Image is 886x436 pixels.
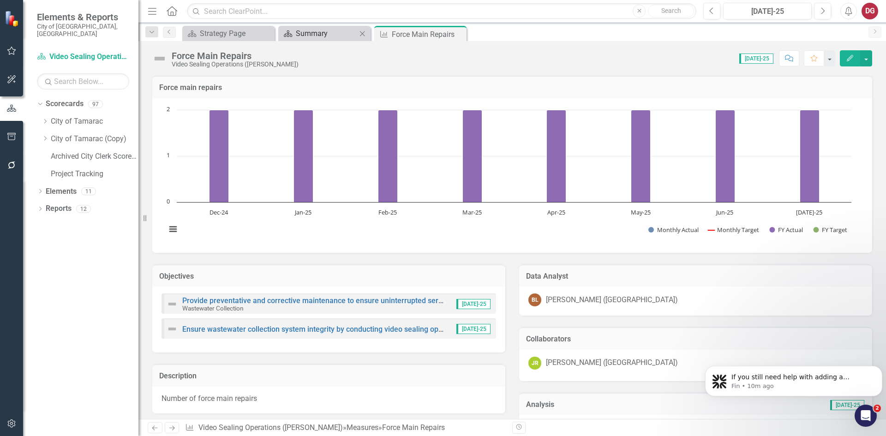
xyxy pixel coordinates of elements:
[81,187,96,195] div: 11
[172,51,299,61] div: Force Main Repairs
[167,105,170,113] text: 2
[210,110,229,202] path: Dec-24, 2. FY Actual.
[631,110,651,202] path: May-25, 2. FY Actual.
[172,61,299,68] div: Video Sealing Operations ([PERSON_NAME])
[715,208,733,216] text: Jun-25
[167,197,170,205] text: 0
[528,293,541,306] div: BL
[185,423,505,433] div: » »
[167,151,170,159] text: 1
[51,116,138,127] a: City of Tamarac
[378,110,398,202] path: Feb-25, 2. FY Actual.
[862,3,878,19] button: DG
[167,223,180,236] button: View chart menu, Chart
[378,208,397,216] text: Feb-25
[182,296,573,305] a: Provide preventative and corrective maintenance to ensure uninterrupted service of the wastewater...
[463,110,482,202] path: Mar-25, 2. FY Actual.
[159,84,865,92] h3: Force main repairs
[200,28,272,39] div: Strategy Page
[528,357,541,370] div: JR
[347,423,378,432] a: Measures
[198,423,343,432] a: Video Sealing Operations ([PERSON_NAME])
[648,5,694,18] button: Search
[716,110,735,202] path: Jun-25, 2. FY Actual.
[159,372,498,380] h3: Description
[661,7,681,14] span: Search
[739,54,773,64] span: [DATE]-25
[185,28,272,39] a: Strategy Page
[46,186,77,197] a: Elements
[296,28,357,39] div: Summary
[4,10,21,27] img: ClearPoint Strategy
[281,28,357,39] a: Summary
[76,205,91,213] div: 12
[546,295,678,305] div: [PERSON_NAME] ([GEOGRAPHIC_DATA])
[182,325,466,334] a: Ensure wastewater collection system integrity by conducting video sealing operations
[88,100,103,108] div: 97
[526,335,865,343] h3: Collaborators
[392,29,464,40] div: Force Main Repairs
[701,346,886,411] iframe: Intercom notifications message
[46,99,84,109] a: Scorecards
[51,134,138,144] a: City of Tamarac (Copy)
[462,208,482,216] text: Mar-25
[813,226,848,234] button: Show FY Target
[37,73,129,90] input: Search Below...
[456,324,491,334] span: [DATE]-25
[152,51,167,66] img: Not Defined
[855,405,877,427] iframe: Intercom live chat
[769,226,803,234] button: Show FY Actual
[182,305,244,312] small: Wastewater Collection
[526,272,865,281] h3: Data Analyst
[210,208,228,216] text: Dec-24
[187,3,696,19] input: Search ClearPoint...
[547,208,565,216] text: Apr-25
[648,226,698,234] button: Show Monthly Actual
[162,105,863,244] div: Chart. Highcharts interactive chart.
[708,226,759,234] button: Show Monthly Target
[294,110,313,202] path: Jan-25, 2. FY Actual.
[46,203,72,214] a: Reports
[167,299,178,310] img: Not Defined
[37,12,129,23] span: Elements & Reports
[167,323,178,334] img: Not Defined
[294,208,311,216] text: Jan-25
[726,6,808,17] div: [DATE]-25
[51,151,138,162] a: Archived City Clerk Scorecard
[796,208,822,216] text: [DATE]-25
[526,400,677,409] h3: Analysis
[37,52,129,62] a: Video Sealing Operations ([PERSON_NAME])
[162,105,856,244] svg: Interactive chart
[547,110,566,202] path: Apr-25, 2. FY Actual.
[800,110,820,202] path: Jul-25, 2. FY Actual.
[723,3,812,19] button: [DATE]-25
[51,169,138,179] a: Project Tracking
[874,405,881,412] span: 2
[546,358,678,368] div: [PERSON_NAME] ([GEOGRAPHIC_DATA])
[210,110,820,202] g: FY Actual, series 3 of 4. Bar series with 8 bars.
[37,23,129,38] small: City of [GEOGRAPHIC_DATA], [GEOGRAPHIC_DATA]
[162,394,496,404] p: Number of force main repairs
[631,208,651,216] text: May-25
[456,299,491,309] span: [DATE]-25
[159,272,498,281] h3: Objectives
[778,226,803,234] text: FY Actual
[382,423,445,432] div: Force Main Repairs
